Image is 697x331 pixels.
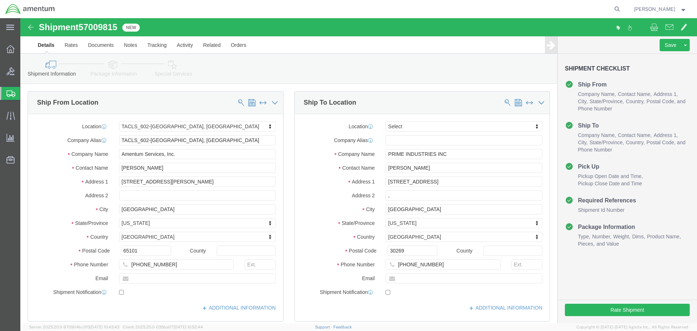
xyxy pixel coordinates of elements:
span: David Manner [634,5,675,13]
img: logo [5,4,55,15]
iframe: FS Legacy Container [20,18,697,323]
button: [PERSON_NAME] [633,5,687,13]
span: [DATE] 10:52:44 [174,325,203,329]
span: Server: 2025.20.0-970904bc0f3 [29,325,119,329]
span: Copyright © [DATE]-[DATE] Agistix Inc., All Rights Reserved [576,324,688,330]
a: Feedback [333,325,352,329]
a: Support [315,325,333,329]
span: [DATE] 10:43:43 [90,325,119,329]
span: Client: 2025.20.0-035ba07 [123,325,203,329]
